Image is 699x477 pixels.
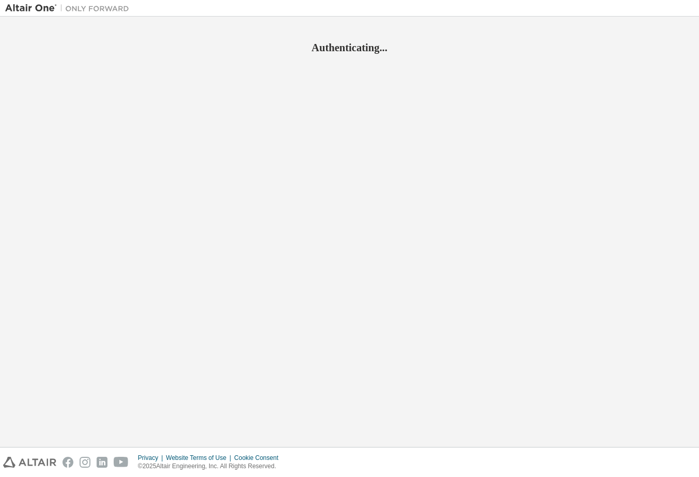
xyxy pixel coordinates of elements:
[5,41,694,54] h2: Authenticating...
[63,457,73,468] img: facebook.svg
[5,3,134,13] img: Altair One
[3,457,56,468] img: altair_logo.svg
[114,457,129,468] img: youtube.svg
[97,457,107,468] img: linkedin.svg
[234,454,284,462] div: Cookie Consent
[166,454,234,462] div: Website Terms of Use
[138,454,166,462] div: Privacy
[80,457,90,468] img: instagram.svg
[138,462,285,471] p: © 2025 Altair Engineering, Inc. All Rights Reserved.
